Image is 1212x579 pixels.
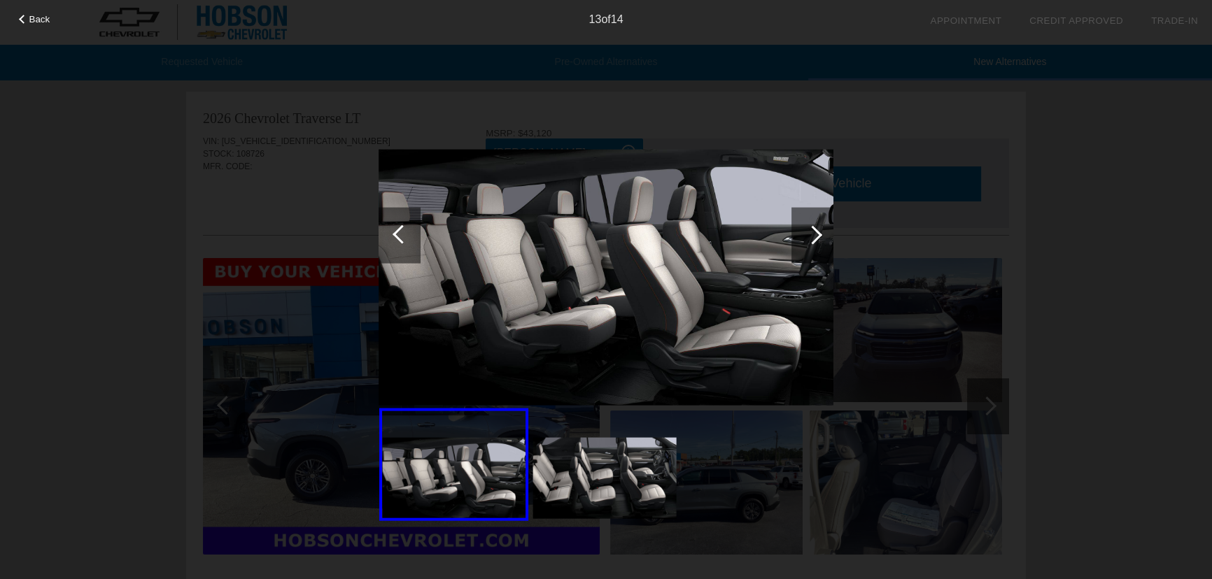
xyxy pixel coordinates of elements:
[379,150,833,406] img: ce57ee371251e6987bf9a62da0cf4137.jpg
[29,14,50,24] span: Back
[589,13,602,25] span: 13
[533,438,677,518] img: c5302e5ed2c7f3103b6cbb6d61833c37.jpg
[930,15,1001,26] a: Appointment
[611,13,623,25] span: 14
[1029,15,1123,26] a: Credit Approved
[1151,15,1198,26] a: Trade-In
